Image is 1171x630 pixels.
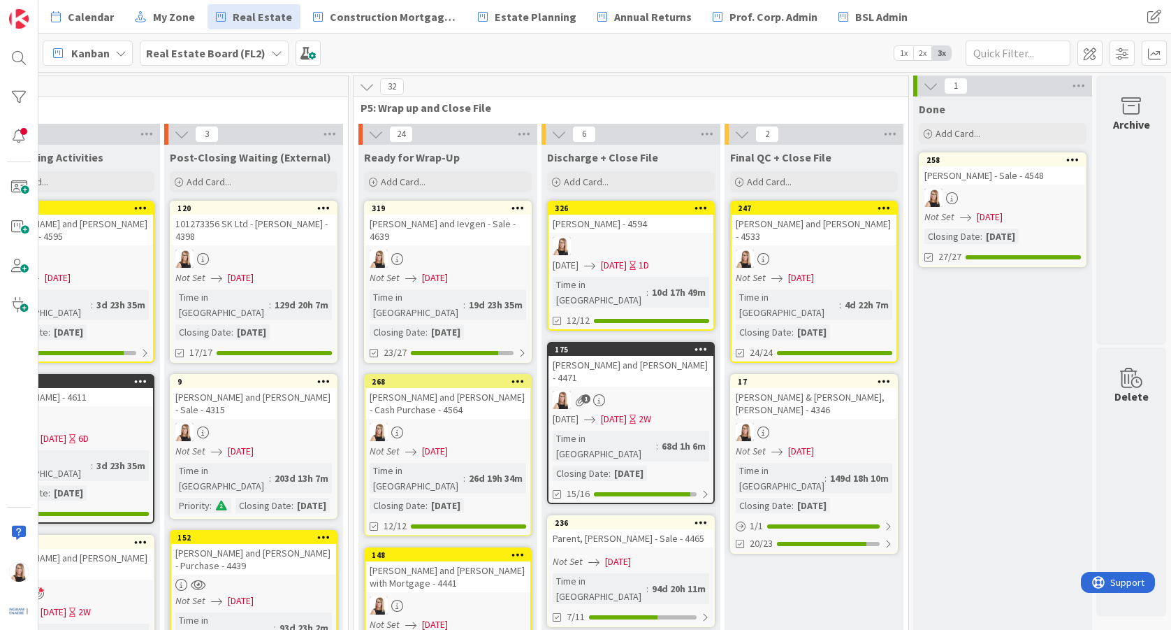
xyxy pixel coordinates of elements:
[50,324,87,340] div: [DATE]
[93,297,149,313] div: 3d 23h 35m
[171,531,336,544] div: 152
[370,463,463,494] div: Time in [GEOGRAPHIC_DATA]
[126,4,203,29] a: My Zone
[980,229,982,244] span: :
[175,445,205,457] i: Not Set
[29,2,64,19] span: Support
[233,324,270,340] div: [DATE]
[732,250,896,268] div: DB
[428,498,464,513] div: [DATE]
[370,423,388,441] img: DB
[170,374,337,519] a: 9[PERSON_NAME] and [PERSON_NAME] - Sale - 4315DBNot Set[DATE]Time in [GEOGRAPHIC_DATA]:203d 13h 7...
[732,375,896,419] div: 17[PERSON_NAME] & [PERSON_NAME], [PERSON_NAME] - 4346
[171,202,336,245] div: 120101273356 SK Ltd - [PERSON_NAME] - 4398
[932,46,951,60] span: 3x
[648,285,709,300] div: 10d 17h 49m
[548,343,713,387] div: 175[PERSON_NAME] and [PERSON_NAME] - 4471
[855,8,908,25] span: BSL Admin
[422,271,448,285] span: [DATE]
[171,202,336,215] div: 120
[195,126,219,143] span: 3
[365,388,530,419] div: [PERSON_NAME] and [PERSON_NAME] - Cash Purchase - 4564
[370,596,388,615] img: DB
[228,594,254,608] span: [DATE]
[920,189,1085,207] div: DB
[175,250,194,268] img: DB
[704,4,826,29] a: Prof. Corp. Admin
[171,375,336,419] div: 9[PERSON_NAME] and [PERSON_NAME] - Sale - 4315
[372,203,530,213] div: 319
[365,202,530,245] div: 319[PERSON_NAME] and Ievgen - Sale - 4639
[189,345,212,360] span: 17/17
[48,485,50,501] span: :
[372,550,530,560] div: 148
[736,445,766,457] i: Not Set
[548,391,713,409] div: DB
[231,324,233,340] span: :
[365,375,530,419] div: 268[PERSON_NAME] and [PERSON_NAME] - Cash Purchase - 4564
[736,271,766,284] i: Not Set
[788,444,814,459] span: [DATE]
[426,498,428,513] span: :
[381,176,426,188] span: Add Card...
[171,423,336,441] div: DB
[827,471,892,486] div: 149d 18h 10m
[48,324,50,340] span: :
[177,203,336,213] div: 120
[738,203,896,213] div: 247
[732,517,896,535] div: 1/1
[732,202,896,245] div: 247[PERSON_NAME] and [PERSON_NAME] - 4533
[548,215,713,233] div: [PERSON_NAME] - 4594
[555,203,713,213] div: 326
[548,529,713,547] div: Parent, [PERSON_NAME] - Sale - 4465
[913,46,932,60] span: 2x
[463,297,465,313] span: :
[755,126,779,143] span: 2
[548,202,713,215] div: 326
[175,289,269,320] div: Time in [GEOGRAPHIC_DATA]
[171,544,336,575] div: [PERSON_NAME] and [PERSON_NAME] - Purchase - 4439
[364,150,460,164] span: Ready for Wrap-Up
[977,210,1003,224] span: [DATE]
[78,431,89,446] div: 6D
[330,8,457,25] span: Construction Mortgages - Draws
[732,202,896,215] div: 247
[361,101,891,115] span: P5: Wrap up and Close File
[548,237,713,255] div: DB
[730,374,898,554] a: 17[PERSON_NAME] & [PERSON_NAME], [PERSON_NAME] - 4346DBNot Set[DATE]Time in [GEOGRAPHIC_DATA]:149...
[426,324,428,340] span: :
[465,297,526,313] div: 19d 23h 35m
[171,531,336,575] div: 152[PERSON_NAME] and [PERSON_NAME] - Purchase - 4439
[966,41,1070,66] input: Quick Filter...
[269,297,271,313] span: :
[736,423,754,441] img: DB
[465,471,526,486] div: 26d 19h 34m
[45,271,71,285] span: [DATE]
[730,150,831,164] span: Final QC + Close File
[365,549,530,561] div: 148
[564,176,609,188] span: Add Card...
[291,498,293,513] span: :
[729,8,817,25] span: Prof. Corp. Admin
[646,285,648,300] span: :
[547,150,658,164] span: Discharge + Close File
[548,517,713,529] div: 236
[567,313,590,328] span: 12/12
[920,154,1085,166] div: 258
[548,356,713,387] div: [PERSON_NAME] and [PERSON_NAME] - 4471
[601,258,627,273] span: [DATE]
[553,258,579,273] span: [DATE]
[50,485,87,501] div: [DATE]
[71,45,110,62] span: Kanban
[824,471,827,486] span: :
[365,375,530,388] div: 268
[736,324,792,340] div: Closing Date
[428,324,464,340] div: [DATE]
[370,271,400,284] i: Not Set
[555,345,713,355] div: 175
[750,519,763,534] span: 1 / 1
[646,581,648,596] span: :
[365,596,530,615] div: DB
[553,277,646,308] div: Time in [GEOGRAPHIC_DATA]
[547,342,715,504] a: 175[PERSON_NAME] and [PERSON_NAME] - 4471DB[DATE][DATE]2WTime in [GEOGRAPHIC_DATA]:68d 1h 6mClosi...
